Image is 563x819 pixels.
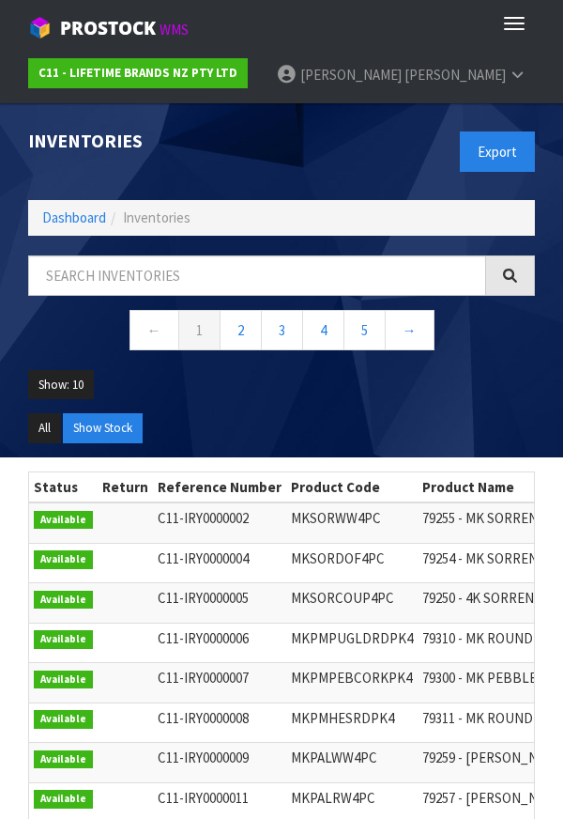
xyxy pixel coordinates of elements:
td: C11-IRY0000009 [153,743,286,783]
td: C11-IRY0000004 [153,543,286,583]
span: Inventories [123,209,190,226]
span: Available [34,790,93,809]
span: [PERSON_NAME] [300,66,402,84]
strong: C11 - LIFETIME BRANDS NZ PTY LTD [38,65,237,81]
a: C11 - LIFETIME BRANDS NZ PTY LTD [28,58,248,88]
button: Show: 10 [28,370,94,400]
td: C11-IRY0000006 [153,623,286,663]
td: MKPALWW4PC [286,743,418,783]
a: 4 [302,310,344,350]
span: Available [34,630,93,649]
th: Status [29,472,98,502]
td: C11-IRY0000007 [153,663,286,703]
a: 3 [261,310,303,350]
a: Dashboard [42,209,106,226]
th: Reference Number [153,472,286,502]
td: MKSORCOUP4PC [286,583,418,624]
button: Export [460,131,535,172]
span: Available [34,591,93,610]
th: Return [98,472,153,502]
th: Product Code [286,472,418,502]
button: All [28,413,61,443]
span: Available [34,511,93,530]
span: [PERSON_NAME] [404,66,506,84]
td: C11-IRY0000005 [153,583,286,624]
a: 2 [220,310,262,350]
a: → [385,310,434,350]
span: Available [34,550,93,569]
span: Available [34,710,93,729]
span: Available [34,750,93,769]
td: MKSORDOF4PC [286,543,418,583]
span: Available [34,671,93,689]
input: Search inventories [28,255,486,296]
td: MKSORWW4PC [286,502,418,543]
nav: Page navigation [28,310,535,356]
span: ProStock [60,16,156,40]
td: MKPMPUGLDRDPK4 [286,623,418,663]
td: C11-IRY0000002 [153,502,286,543]
a: 5 [343,310,386,350]
small: WMS [160,21,189,39]
td: MKPMHESRDPK4 [286,703,418,743]
button: Show Stock [63,413,143,443]
img: cube-alt.png [28,16,52,39]
a: 1 [178,310,221,350]
td: C11-IRY0000008 [153,703,286,743]
a: ← [129,310,179,350]
td: MKPMPEBCORKPK4 [286,663,418,703]
h1: Inventories [28,131,267,152]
